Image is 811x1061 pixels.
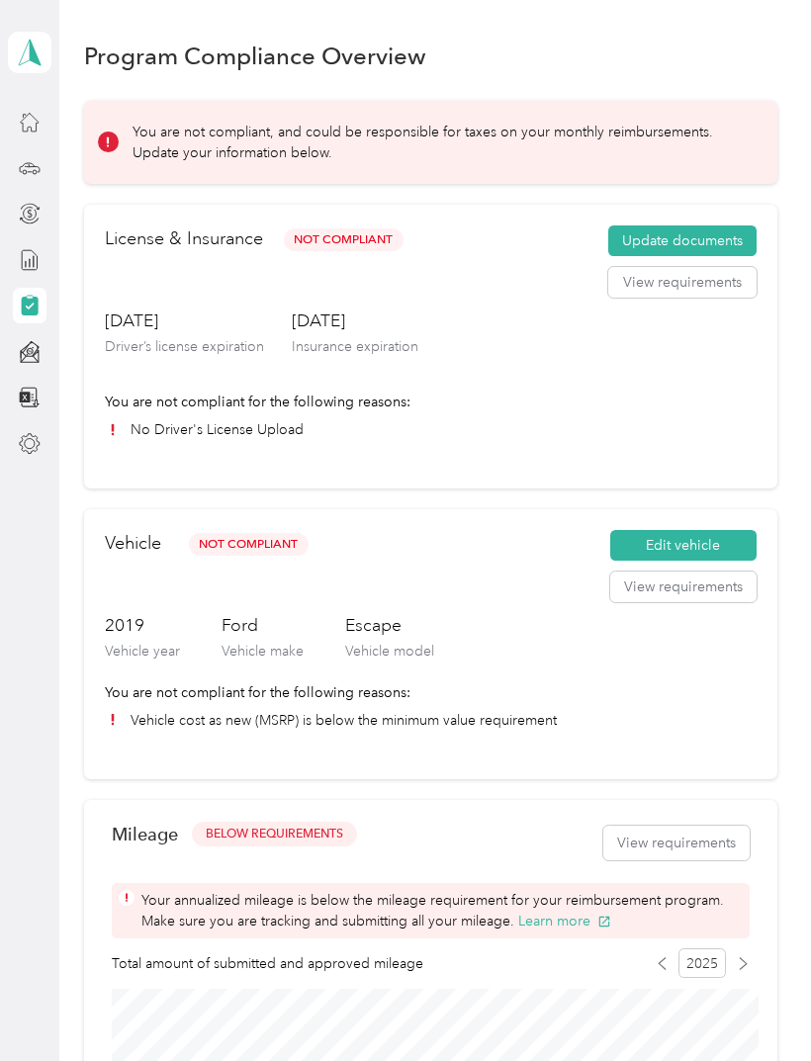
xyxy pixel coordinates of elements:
[222,613,304,638] h3: Ford
[105,225,263,252] h2: License & Insurance
[284,228,404,251] span: Not Compliant
[222,641,304,662] p: Vehicle make
[292,309,418,333] h3: [DATE]
[292,336,418,357] p: Insurance expiration
[678,948,726,978] span: 2025
[105,336,264,357] p: Driver’s license expiration
[112,824,178,844] h2: Mileage
[700,950,811,1061] iframe: Everlance-gr Chat Button Frame
[105,309,264,333] h3: [DATE]
[133,122,750,163] p: You are not compliant, and could be responsible for taxes on your monthly reimbursements. Update ...
[345,641,434,662] p: Vehicle model
[105,641,180,662] p: Vehicle year
[84,45,426,66] h1: Program Compliance Overview
[141,890,743,931] span: Your annualized mileage is below the mileage requirement for your reimbursement program. Make sur...
[105,682,757,703] p: You are not compliant for the following reasons:
[192,822,357,846] button: BELOW REQUIREMENTS
[112,953,423,974] span: Total amount of submitted and approved mileage
[105,613,180,638] h3: 2019
[610,530,757,562] button: Edit vehicle
[608,225,757,257] button: Update documents
[206,826,343,843] span: BELOW REQUIREMENTS
[603,826,750,860] button: View requirements
[105,530,161,557] h2: Vehicle
[105,392,757,412] p: You are not compliant for the following reasons:
[610,572,757,603] button: View requirements
[345,613,434,638] h3: Escape
[105,710,757,731] li: Vehicle cost as new (MSRP) is below the minimum value requirement
[518,911,611,931] button: Learn more
[189,533,309,556] span: Not Compliant
[105,419,757,440] li: No Driver's License Upload
[608,267,757,299] button: View requirements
